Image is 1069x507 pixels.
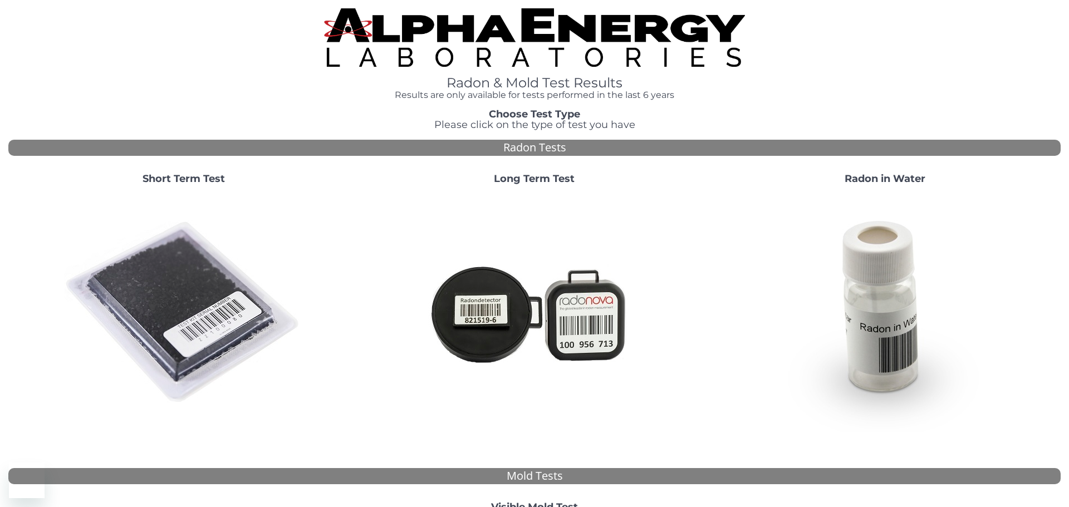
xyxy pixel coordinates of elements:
h1: Radon & Mold Test Results [324,76,745,90]
img: ShortTerm.jpg [64,193,303,432]
img: TightCrop.jpg [324,8,745,67]
strong: Short Term Test [143,173,225,185]
div: Radon Tests [8,140,1061,156]
div: Mold Tests [8,468,1061,484]
img: RadoninWater.jpg [766,193,1005,432]
img: Radtrak2vsRadtrak3.jpg [415,193,654,432]
strong: Radon in Water [845,173,925,185]
span: Please click on the type of test you have [434,119,635,131]
h4: Results are only available for tests performed in the last 6 years [324,90,745,100]
strong: Choose Test Type [489,108,580,120]
strong: Long Term Test [494,173,575,185]
iframe: Button to launch messaging window [9,462,45,498]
